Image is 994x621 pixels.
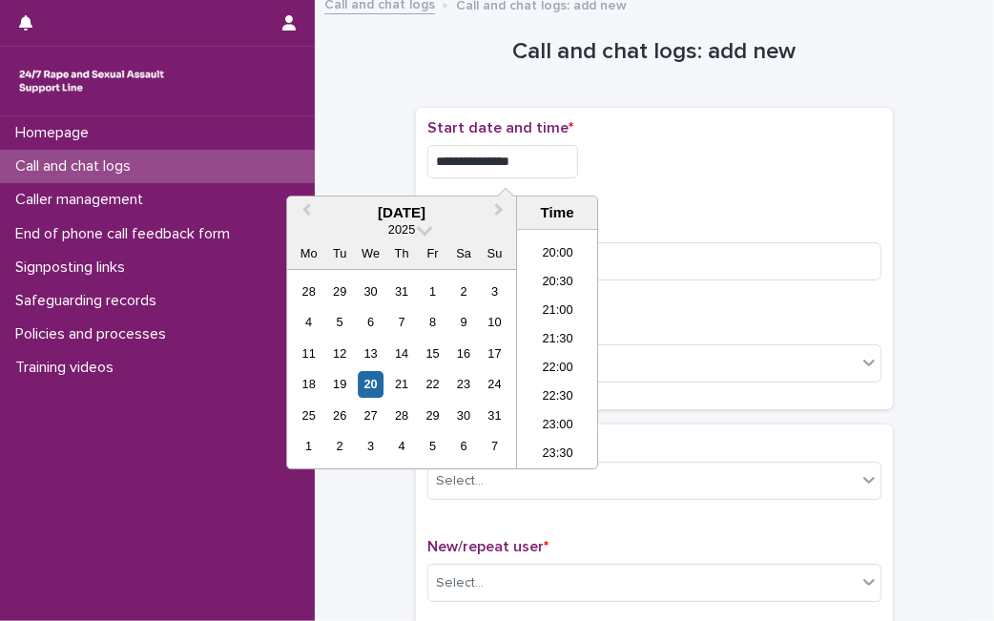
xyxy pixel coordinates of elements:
[358,403,383,428] div: Choose Wednesday, 27 August 2025
[486,198,516,229] button: Next Month
[420,403,445,428] div: Choose Friday, 29 August 2025
[296,434,321,460] div: Choose Monday, 1 September 2025
[517,441,598,469] li: 23:30
[482,434,507,460] div: Choose Sunday, 7 September 2025
[327,279,353,304] div: Choose Tuesday, 29 July 2025
[482,341,507,366] div: Choose Sunday, 17 August 2025
[450,434,476,460] div: Choose Saturday, 6 September 2025
[327,240,353,266] div: Tu
[427,120,573,135] span: Start date and time
[450,403,476,428] div: Choose Saturday, 30 August 2025
[450,341,476,366] div: Choose Saturday, 16 August 2025
[8,225,245,243] p: End of phone call feedback form
[517,298,598,326] li: 21:00
[389,279,415,304] div: Choose Thursday, 31 July 2025
[8,325,181,343] p: Policies and processes
[420,240,445,266] div: Fr
[8,359,129,377] p: Training videos
[389,341,415,366] div: Choose Thursday, 14 August 2025
[450,240,476,266] div: Sa
[296,372,321,398] div: Choose Monday, 18 August 2025
[420,341,445,366] div: Choose Friday, 15 August 2025
[389,372,415,398] div: Choose Thursday, 21 August 2025
[327,310,353,336] div: Choose Tuesday, 5 August 2025
[8,124,104,142] p: Homepage
[327,372,353,398] div: Choose Tuesday, 19 August 2025
[517,326,598,355] li: 21:30
[296,403,321,428] div: Choose Monday, 25 August 2025
[287,204,516,221] div: [DATE]
[427,539,549,554] span: New/repeat user
[289,198,320,229] button: Previous Month
[517,412,598,441] li: 23:00
[8,157,146,176] p: Call and chat logs
[358,279,383,304] div: Choose Wednesday, 30 July 2025
[296,240,321,266] div: Mo
[296,279,321,304] div: Choose Monday, 28 July 2025
[327,341,353,366] div: Choose Tuesday, 12 August 2025
[517,240,598,269] li: 20:00
[522,204,592,221] div: Time
[296,310,321,336] div: Choose Monday, 4 August 2025
[389,434,415,460] div: Choose Thursday, 4 September 2025
[436,471,484,491] div: Select...
[389,403,415,428] div: Choose Thursday, 28 August 2025
[8,292,172,310] p: Safeguarding records
[482,279,507,304] div: Choose Sunday, 3 August 2025
[358,310,383,336] div: Choose Wednesday, 6 August 2025
[420,372,445,398] div: Choose Friday, 22 August 2025
[389,310,415,336] div: Choose Thursday, 7 August 2025
[420,310,445,336] div: Choose Friday, 8 August 2025
[388,222,415,237] span: 2025
[358,341,383,366] div: Choose Wednesday, 13 August 2025
[436,573,484,593] div: Select...
[15,62,168,100] img: rhQMoQhaT3yELyF149Cw
[389,240,415,266] div: Th
[450,310,476,336] div: Choose Saturday, 9 August 2025
[420,434,445,460] div: Choose Friday, 5 September 2025
[358,240,383,266] div: We
[8,259,140,277] p: Signposting links
[450,372,476,398] div: Choose Saturday, 23 August 2025
[517,355,598,383] li: 22:00
[358,434,383,460] div: Choose Wednesday, 3 September 2025
[482,403,507,428] div: Choose Sunday, 31 August 2025
[416,38,893,66] h1: Call and chat logs: add new
[294,277,510,463] div: month 2025-08
[482,240,507,266] div: Su
[296,341,321,366] div: Choose Monday, 11 August 2025
[420,279,445,304] div: Choose Friday, 1 August 2025
[358,372,383,398] div: Choose Wednesday, 20 August 2025
[450,279,476,304] div: Choose Saturday, 2 August 2025
[482,310,507,336] div: Choose Sunday, 10 August 2025
[327,434,353,460] div: Choose Tuesday, 2 September 2025
[517,269,598,298] li: 20:30
[482,372,507,398] div: Choose Sunday, 24 August 2025
[8,191,158,209] p: Caller management
[517,383,598,412] li: 22:30
[327,403,353,428] div: Choose Tuesday, 26 August 2025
